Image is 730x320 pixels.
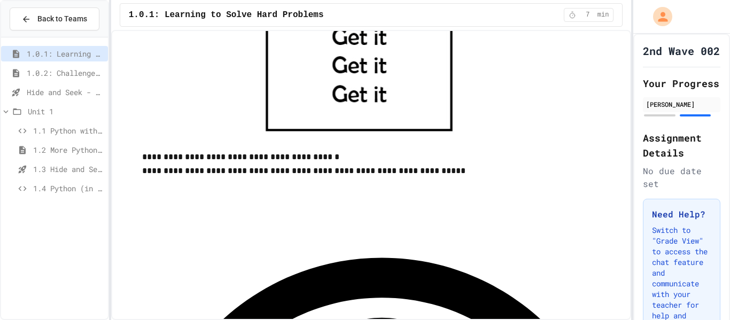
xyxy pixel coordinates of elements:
[129,9,324,21] span: 1.0.1: Learning to Solve Hard Problems
[33,183,104,194] span: 1.4 Python (in Groups)
[643,76,720,91] h2: Your Progress
[27,67,104,79] span: 1.0.2: Challenge Problem - The Bridge
[579,11,596,19] span: 7
[33,144,104,155] span: 1.2 More Python (using Turtle)
[28,106,104,117] span: Unit 1
[643,43,720,58] h1: 2nd Wave 002
[642,4,675,29] div: My Account
[27,48,104,59] span: 1.0.1: Learning to Solve Hard Problems
[652,208,711,221] h3: Need Help?
[643,165,720,190] div: No due date set
[27,87,104,98] span: Hide and Seek - SUB
[646,99,717,109] div: [PERSON_NAME]
[10,7,99,30] button: Back to Teams
[597,11,609,19] span: min
[33,125,104,136] span: 1.1 Python with Turtle
[33,163,104,175] span: 1.3 Hide and Seek
[643,130,720,160] h2: Assignment Details
[37,13,87,25] span: Back to Teams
